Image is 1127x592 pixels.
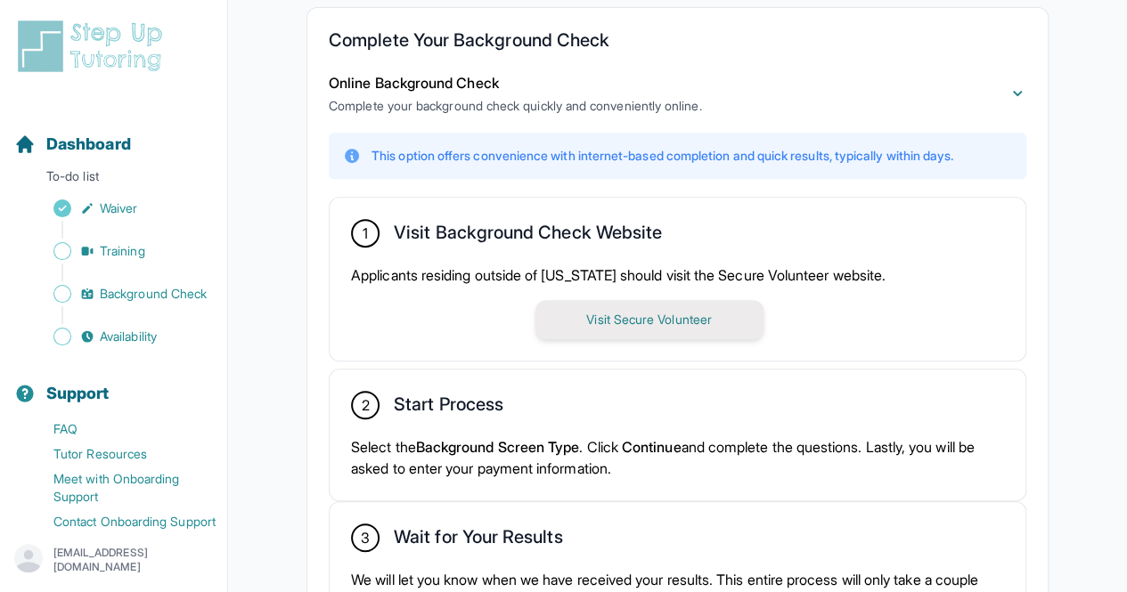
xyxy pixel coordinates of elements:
span: 1 [363,223,368,244]
span: Training [100,242,145,260]
p: Complete your background check quickly and conveniently online. [329,97,701,115]
button: Visit Secure Volunteer [535,300,764,339]
span: Background Check [100,285,207,303]
h2: Wait for Your Results [394,526,562,555]
h2: Complete Your Background Check [329,29,1026,58]
h2: Visit Background Check Website [394,222,662,250]
a: Availability [14,324,227,349]
a: Visit Secure Volunteer [535,310,764,328]
span: Waiver [100,199,137,217]
button: [EMAIL_ADDRESS][DOMAIN_NAME] [14,544,213,576]
a: FAQ [14,417,227,442]
a: Contact Onboarding Support [14,509,227,534]
button: Online Background CheckComplete your background check quickly and conveniently online. [329,72,1026,115]
span: Dashboard [46,132,131,157]
span: Online Background Check [329,74,499,92]
span: Availability [100,328,157,345]
span: 3 [361,527,370,548]
p: Select the . Click and complete the questions. Lastly, you will be asked to enter your payment in... [351,436,1004,479]
a: Tutor Resources [14,442,227,466]
img: logo [14,18,173,75]
p: To-do list [7,167,220,192]
h2: Start Process [394,393,503,422]
a: Background Check [14,281,227,306]
a: Meet with Onboarding Support [14,466,227,509]
p: This option offers convenience with internet-based completion and quick results, typically within... [372,147,953,165]
span: 2 [361,394,369,416]
p: Applicants residing outside of [US_STATE] should visit the Secure Volunteer website. [351,264,1004,286]
a: Training [14,239,227,264]
a: Dashboard [14,132,131,157]
a: Waiver [14,196,227,221]
p: [EMAIL_ADDRESS][DOMAIN_NAME] [53,546,213,574]
span: Continue [622,438,682,456]
button: Dashboard [7,103,220,164]
span: Support [46,381,110,406]
button: Support [7,353,220,413]
span: Background Screen Type [416,438,580,456]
